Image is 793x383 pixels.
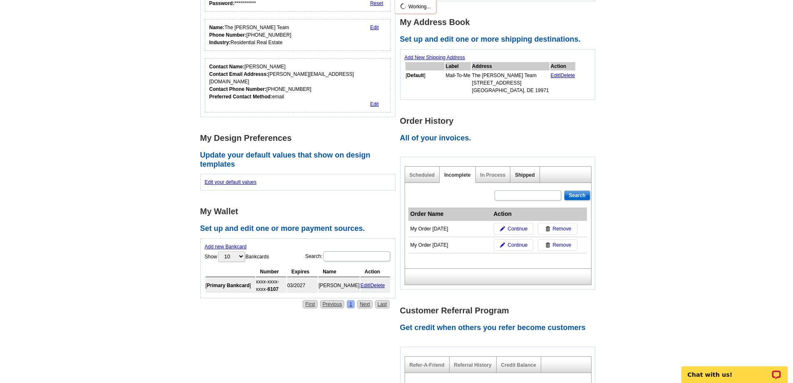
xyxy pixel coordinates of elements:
h1: My Design Preferences [200,134,400,143]
td: [ ] [206,278,255,293]
a: Scheduled [410,172,435,178]
h1: Customer Referral Program [400,306,600,315]
label: Show Bankcards [205,250,269,263]
th: Name [318,267,360,277]
strong: Password: [209,0,235,6]
td: The [PERSON_NAME] Team [STREET_ADDRESS] [GEOGRAPHIC_DATA], DE 19971 [472,71,549,95]
h1: Order History [400,117,600,125]
th: Number [256,267,286,277]
strong: Name: [209,25,225,30]
a: Shipped [515,172,534,178]
div: My Order [DATE] [410,241,490,249]
a: Add new Bankcard [205,244,247,250]
a: Edit your default values [205,179,257,185]
a: Edit [360,283,369,288]
b: Primary Bankcard [207,283,250,288]
a: 1 [347,300,355,308]
div: [PERSON_NAME] [PERSON_NAME][EMAIL_ADDRESS][DOMAIN_NAME] [PHONE_NUMBER] email [209,63,386,100]
a: Reset [370,0,383,6]
img: pencil-icon.gif [500,243,505,248]
a: Add New Shipping Address [405,55,465,60]
th: Action [492,208,587,221]
b: Default [407,73,424,78]
a: Edit [370,25,379,30]
td: [PERSON_NAME] [318,278,360,293]
span: Continue [507,225,527,233]
td: 03/2027 [287,278,318,293]
a: Previous [320,300,345,308]
input: Search: [323,251,390,261]
a: In Process [480,172,506,178]
h1: My Address Book [400,18,600,27]
strong: Contact Email Addresss: [209,71,268,77]
th: Order Name [408,208,492,221]
img: trashcan-icon.gif [545,243,550,248]
h2: Set up and edit one or more shipping destinations. [400,35,600,44]
label: Search: [305,250,390,262]
td: [ ] [405,71,445,95]
strong: Phone Number: [209,32,246,38]
strong: Preferred Contact Method: [209,94,272,100]
a: Credit Balance [501,362,536,368]
strong: Contact Name: [209,64,245,70]
td: Mail-To-Me [445,71,471,95]
h2: Update your default values that show on design templates [200,151,400,169]
h2: Get credit when others you refer become customers [400,323,600,333]
a: Referral History [454,362,492,368]
th: Address [472,62,549,70]
span: Continue [507,241,527,249]
td: xxxx-xxxx-xxxx- [256,278,286,293]
th: Label [445,62,471,70]
div: My Order [DATE] [410,225,490,233]
span: Remove [553,225,572,233]
select: ShowBankcards [218,251,245,262]
a: Continue [494,239,533,251]
strong: 6107 [268,286,279,292]
th: Action [550,62,576,70]
iframe: LiveChat chat widget [676,357,793,383]
a: Edit [370,101,379,107]
strong: Industry: [209,40,231,45]
th: Expires [287,267,318,277]
a: Last [375,300,390,308]
img: loading... [400,3,407,10]
strong: Contact Phone Number: [209,86,266,92]
a: Edit [551,73,559,78]
th: Action [360,267,390,277]
input: Search [564,190,590,200]
img: trashcan-icon.gif [545,226,550,231]
div: Who should we contact regarding order issues? [205,58,391,113]
a: First [303,300,317,308]
div: Your personal details. [205,19,391,51]
a: Continue [494,223,533,235]
a: Next [357,300,373,308]
img: pencil-icon.gif [500,226,505,231]
span: Remove [553,241,572,249]
h2: Set up and edit one or more payment sources. [200,224,400,233]
div: The [PERSON_NAME] Team [PHONE_NUMBER] Residential Real Estate [209,24,291,46]
h1: My Wallet [200,207,400,216]
h2: All of your invoices. [400,134,600,143]
td: | [550,71,576,95]
a: Refer-A-Friend [410,362,445,368]
a: Delete [370,283,385,288]
a: Delete [561,73,575,78]
td: | [360,278,390,293]
a: Incomplete [444,172,470,178]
